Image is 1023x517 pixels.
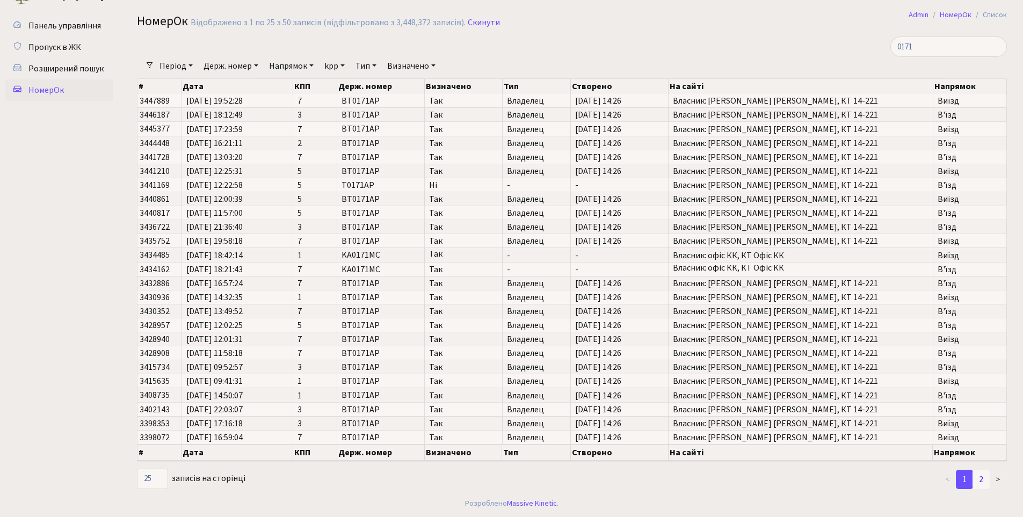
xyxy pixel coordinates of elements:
span: [DATE] 14:26 [575,307,664,316]
span: Так [429,377,497,385]
th: Держ. номер [337,79,425,94]
span: Владелец [507,279,566,288]
th: Напрямок [933,445,1007,461]
span: [DATE] 14:26 [575,419,664,428]
span: [DATE] 14:26 [575,125,664,134]
span: Власник: [PERSON_NAME] [PERSON_NAME], КТ 14-221 [673,391,928,400]
span: - [507,181,566,190]
span: 3440861 [140,193,170,205]
span: [DATE] 14:26 [575,293,664,302]
span: В'їзд [938,153,1002,162]
a: > [989,470,1007,489]
span: [DATE] 12:02:25 [186,321,288,330]
span: Виїзд [938,419,1002,428]
span: Так [429,405,497,414]
span: 3434162 [140,264,170,275]
span: Владелец [507,223,566,231]
span: Власник: [PERSON_NAME] [PERSON_NAME], КТ 14-221 [673,377,928,385]
span: 7 [298,125,332,134]
span: [DATE] 14:26 [575,377,664,385]
span: BT0171AP [342,123,380,135]
span: Владелец [507,167,566,176]
span: Так [429,111,497,119]
span: BT0171AP [342,165,380,177]
span: [DATE] 14:26 [575,209,664,217]
span: Розширений пошук [28,63,104,75]
span: - [507,265,566,274]
span: Так [429,251,497,260]
span: В'їзд [938,223,1002,231]
span: BT0171AP [342,207,380,219]
a: 1 [956,470,973,489]
span: 3428908 [140,347,170,359]
span: Виїзд [938,433,1002,442]
span: НомерОк [137,12,188,31]
span: В'їзд [938,349,1002,358]
span: Так [429,363,497,372]
span: Власник: [PERSON_NAME] [PERSON_NAME], КТ 14-221 [673,139,928,148]
span: Так [429,391,497,400]
span: Власник: [PERSON_NAME] [PERSON_NAME], КТ 14-221 [673,223,928,231]
span: Виїзд [938,97,1002,105]
th: Дата [182,445,293,461]
span: 3434485 [140,250,170,261]
span: 3415734 [140,361,170,373]
span: [DATE] 14:26 [575,349,664,358]
select: записів на сторінці [137,469,168,489]
span: [DATE] 14:26 [575,335,664,344]
a: Admin [909,9,928,20]
span: 1 [298,391,332,400]
span: 1 [298,251,332,260]
span: Власник: [PERSON_NAME] [PERSON_NAME], КТ 14-221 [673,97,928,105]
span: Виїзд [938,237,1002,245]
span: BT0171AP [342,95,380,107]
span: Так [429,97,497,105]
span: BT0171AP [342,305,380,317]
span: [DATE] 18:12:49 [186,111,288,119]
th: КПП [293,79,337,94]
span: Так [429,125,497,134]
span: 3398072 [140,432,170,443]
span: 3445377 [140,123,170,135]
span: BT0171AP [342,292,380,303]
span: Так [429,209,497,217]
span: - [575,181,664,190]
span: Панель управління [28,20,101,32]
a: Панель управління [5,15,113,37]
span: В'їзд [938,209,1002,217]
span: BT0171AP [342,193,380,205]
span: [DATE] 12:22:58 [186,181,288,190]
span: Владелец [507,139,566,148]
span: Власник: офіс КК, КТ Офіс КК [673,251,928,260]
span: 7 [298,433,332,442]
th: # [137,79,182,94]
span: Владелец [507,335,566,344]
th: КПП [293,445,337,461]
span: 7 [298,349,332,358]
span: [DATE] 16:57:24 [186,279,288,288]
span: Владелец [507,377,566,385]
span: 3415635 [140,375,170,387]
span: BT0171AP [342,319,380,331]
span: [DATE] 14:26 [575,139,664,148]
span: Так [429,237,497,245]
span: 3428940 [140,333,170,345]
span: Власник: [PERSON_NAME] [PERSON_NAME], КТ 14-221 [673,153,928,162]
span: - [575,265,664,274]
span: Так [429,307,497,316]
span: Владелец [507,321,566,330]
span: В'їзд [938,307,1002,316]
span: [DATE] 09:41:31 [186,377,288,385]
a: Скинути [468,18,500,28]
span: 7 [298,153,332,162]
span: BT0171AP [342,151,380,163]
span: [DATE] 14:26 [575,391,664,400]
span: Власник: [PERSON_NAME] [PERSON_NAME], КТ 14-221 [673,363,928,372]
span: Власник: [PERSON_NAME] [PERSON_NAME], КТ 14-221 [673,349,928,358]
span: [DATE] 14:26 [575,237,664,245]
a: Тип [351,57,381,75]
span: 3444448 [140,137,170,149]
span: [DATE] 17:23:59 [186,125,288,134]
th: Тип [503,79,571,94]
span: [DATE] 22:03:07 [186,405,288,414]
